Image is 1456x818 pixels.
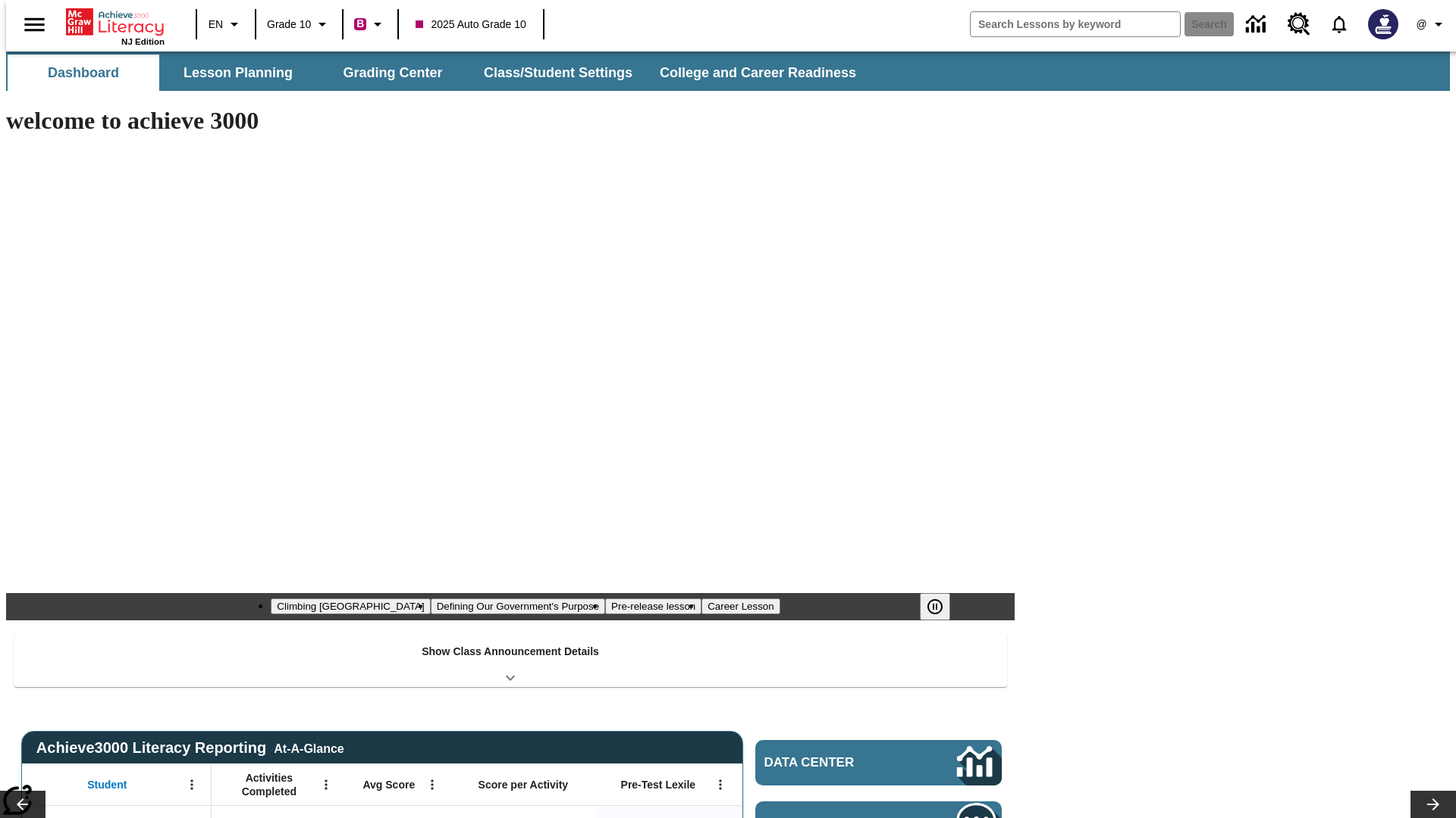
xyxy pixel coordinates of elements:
button: Grading Center [317,55,469,91]
p: Show Class Announcement Details [422,644,599,660]
span: @ [1416,17,1426,33]
a: Resource Center, Will open in new tab [1279,4,1319,45]
span: Achieve3000 Literacy Reporting [36,739,344,757]
span: Pre-Test Lexile [621,778,696,791]
span: NJ Edition [121,37,165,46]
span: 2025 Auto Grade 10 [416,17,526,33]
button: Class/Student Settings [472,55,645,91]
a: Home [66,7,165,37]
button: Open Menu [709,773,732,796]
button: Slide 2 Defining Our Government's Purpose [431,598,605,614]
button: Lesson Planning [162,55,314,91]
button: Pause [920,593,950,620]
button: Language: EN, Select a language [202,11,250,38]
span: Data Center [764,755,906,770]
div: SubNavbar [6,55,870,91]
span: EN [209,17,223,33]
img: Avatar [1368,9,1398,39]
h1: welcome to achieve 3000 [6,107,1015,135]
button: Lesson carousel, Next [1410,791,1456,818]
span: Activities Completed [219,771,319,798]
button: Grade: Grade 10, Select a grade [261,11,337,38]
button: Boost Class color is violet red. Change class color [348,11,393,38]
div: At-A-Glance [274,739,344,756]
button: Dashboard [8,55,159,91]
button: Open Menu [315,773,337,796]
button: Profile/Settings [1407,11,1456,38]
button: Slide 1 Climbing Mount Tai [271,598,430,614]
span: Avg Score [362,778,415,791]
button: Open Menu [421,773,444,796]
div: Show Class Announcement Details [14,635,1007,687]
div: Home [66,5,165,46]
a: Data Center [1237,4,1279,45]
button: Slide 3 Pre-release lesson [605,598,701,614]
span: Student [87,778,127,791]
div: SubNavbar [6,52,1450,91]
button: Open side menu [12,2,57,47]
button: Select a new avatar [1359,5,1407,44]
button: Open Menu [180,773,203,796]
span: Score per Activity [479,778,569,791]
button: College and Career Readiness [648,55,868,91]
span: B [356,14,364,33]
a: Notifications [1319,5,1359,44]
span: Grade 10 [267,17,311,33]
button: Slide 4 Career Lesson [701,598,780,614]
div: Pause [920,593,965,620]
input: search field [971,12,1180,36]
a: Data Center [755,740,1002,785]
